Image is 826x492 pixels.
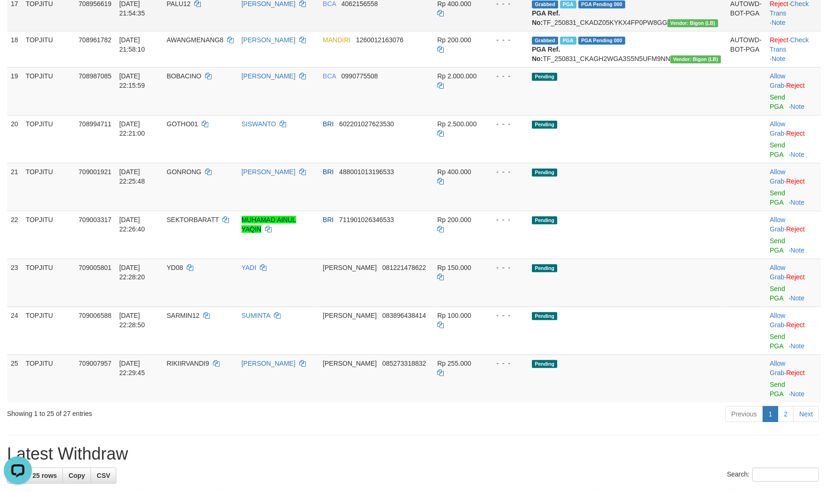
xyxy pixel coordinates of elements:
[437,36,471,44] span: Rp 200.000
[786,82,805,89] a: Reject
[167,36,223,44] span: AWANGMENANG8
[167,360,209,367] span: RIKIIRVANDI9
[766,354,821,402] td: ·
[242,312,270,319] a: SUMINTA
[770,141,785,158] a: Send PGA
[382,264,426,271] span: Copy 081221478622 to clipboard
[489,359,524,368] div: - - -
[578,37,625,45] span: PGA Pending
[752,468,819,482] input: Search:
[770,168,785,185] a: Allow Grab
[770,36,809,53] a: Check Trans
[727,31,766,67] td: AUTOWD-BOT-PGA
[323,360,377,367] span: [PERSON_NAME]
[382,360,426,367] span: Copy 085273318832 to clipboard
[22,163,75,211] td: TOPJITU
[766,211,821,259] td: ·
[763,406,779,422] a: 1
[437,360,471,367] span: Rp 255.000
[532,169,557,177] span: Pending
[323,216,333,223] span: BRI
[532,121,557,129] span: Pending
[242,72,296,80] a: [PERSON_NAME]
[790,294,804,302] a: Note
[323,264,377,271] span: [PERSON_NAME]
[323,72,336,80] span: BCA
[7,31,22,67] td: 18
[528,31,727,67] td: TF_250831_CKAGH2WGA3S5N5UFM9NN
[786,369,805,377] a: Reject
[22,211,75,259] td: TOPJITU
[323,36,350,44] span: MANDIRI
[339,120,394,128] span: Copy 602201027623530 to clipboard
[532,264,557,272] span: Pending
[7,211,22,259] td: 22
[489,35,524,45] div: - - -
[119,312,145,329] span: [DATE] 22:28:50
[770,120,786,137] span: ·
[770,381,785,398] a: Send PGA
[786,130,805,137] a: Reject
[770,312,785,329] a: Allow Grab
[770,285,785,302] a: Send PGA
[532,37,558,45] span: Grabbed
[7,115,22,163] td: 20
[339,216,394,223] span: Copy 711901026346533 to clipboard
[770,360,785,377] a: Allow Grab
[489,167,524,177] div: - - -
[242,216,296,233] a: MUHAMAD AINUL YAQIN
[489,263,524,272] div: - - -
[766,67,821,115] td: ·
[489,311,524,320] div: - - -
[489,71,524,81] div: - - -
[167,312,199,319] span: SARMIN12
[119,360,145,377] span: [DATE] 22:29:45
[770,333,785,350] a: Send PGA
[79,72,112,80] span: 708987085
[489,119,524,129] div: - - -
[79,216,112,223] span: 709003317
[786,177,805,185] a: Reject
[7,163,22,211] td: 21
[786,273,805,281] a: Reject
[119,72,145,89] span: [DATE] 22:15:59
[560,37,576,45] span: Marked by bjqsamuel
[356,36,403,44] span: Copy 1260012163076 to clipboard
[437,168,471,176] span: Rp 400.000
[341,72,378,80] span: Copy 0990775508 to clipboard
[532,9,560,26] b: PGA Ref. No:
[119,168,145,185] span: [DATE] 22:25:48
[119,216,145,233] span: [DATE] 22:26:40
[772,55,786,62] a: Note
[489,215,524,224] div: - - -
[725,406,763,422] a: Previous
[532,312,557,320] span: Pending
[667,19,718,27] span: Vendor URL: https://dashboard.q2checkout.com/secure
[119,36,145,53] span: [DATE] 21:58:10
[119,264,145,281] span: [DATE] 22:28:20
[22,307,75,354] td: TOPJITU
[167,168,201,176] span: GONRONG
[770,264,786,281] span: ·
[778,406,794,422] a: 2
[22,259,75,307] td: TOPJITU
[532,0,558,8] span: Grabbed
[790,246,804,254] a: Note
[790,151,804,158] a: Note
[7,405,337,418] div: Showing 1 to 25 of 27 entries
[766,163,821,211] td: ·
[770,360,786,377] span: ·
[790,103,804,110] a: Note
[766,307,821,354] td: ·
[790,342,804,350] a: Note
[766,259,821,307] td: ·
[242,36,296,44] a: [PERSON_NAME]
[323,312,377,319] span: [PERSON_NAME]
[770,72,786,89] span: ·
[22,354,75,402] td: TOPJITU
[7,67,22,115] td: 19
[770,36,788,44] a: Reject
[7,307,22,354] td: 24
[7,445,819,463] h1: Latest Withdraw
[242,120,276,128] a: SISWANTO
